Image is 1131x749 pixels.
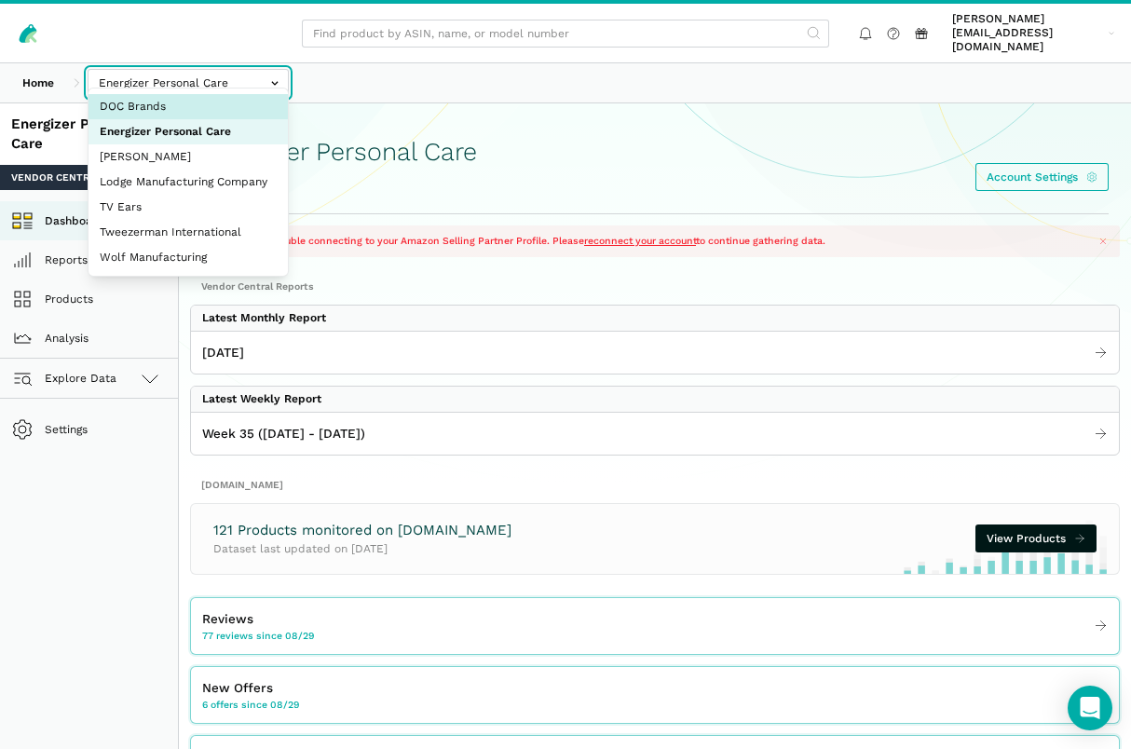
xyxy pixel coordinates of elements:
span: [DATE] [202,343,244,362]
div: Dashboard [201,171,477,191]
span: Reviews [202,609,253,629]
div: Energizer Personal Care [11,115,167,154]
a: New Offers 6 offers since 08/29 [191,673,1119,717]
span: Explore Data [17,367,116,389]
a: reconnect your account [584,235,696,247]
span: [PERSON_NAME][EMAIL_ADDRESS][DOMAIN_NAME] [952,12,1103,54]
h3: 121 Products monitored on [DOMAIN_NAME] [213,521,511,540]
span: 6 offers since 08/29 [202,698,299,712]
button: Wolf Manufacturing [89,245,288,270]
span: View Products [987,530,1066,547]
a: [DATE] [191,337,1119,368]
div: Latest Monthly Report [202,311,326,325]
span: New Offers [202,678,273,698]
span: Vendor Central [11,170,102,184]
button: Lodge Manufacturing Company [89,170,288,195]
h2: [DOMAIN_NAME] [201,478,1109,492]
button: DOC Brands [89,94,288,119]
a: [PERSON_NAME][EMAIL_ADDRESS][DOMAIN_NAME] [947,9,1120,57]
a: View Products [975,524,1097,552]
h2: Vendor Central Reports [201,279,1109,293]
p: Dataset last updated on [DATE] [213,540,511,557]
a: Week 35 ([DATE] - [DATE]) [191,418,1119,449]
input: Energizer Personal Care [88,69,289,97]
a: Reviews 77 reviews since 08/29 [191,604,1119,648]
span: 77 reviews since 08/29 [202,629,314,643]
a: Account Settings [975,163,1109,191]
h1: Energizer Personal Care [201,138,477,166]
button: Tweezerman International [89,220,288,245]
a: Home [11,69,65,97]
span: Week 35 ([DATE] - [DATE]) [202,424,365,443]
button: Energizer Personal Care [89,119,288,144]
input: Find product by ASIN, name, or model number [302,20,829,48]
p: We are having trouble connecting to your Amazon Selling Partner Profile. Please to continue gathe... [201,234,1083,249]
button: Close [1094,231,1113,251]
button: [PERSON_NAME] [89,144,288,170]
button: TV Ears [89,195,288,220]
div: Open Intercom Messenger [1068,686,1112,730]
div: Latest Weekly Report [202,392,321,406]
